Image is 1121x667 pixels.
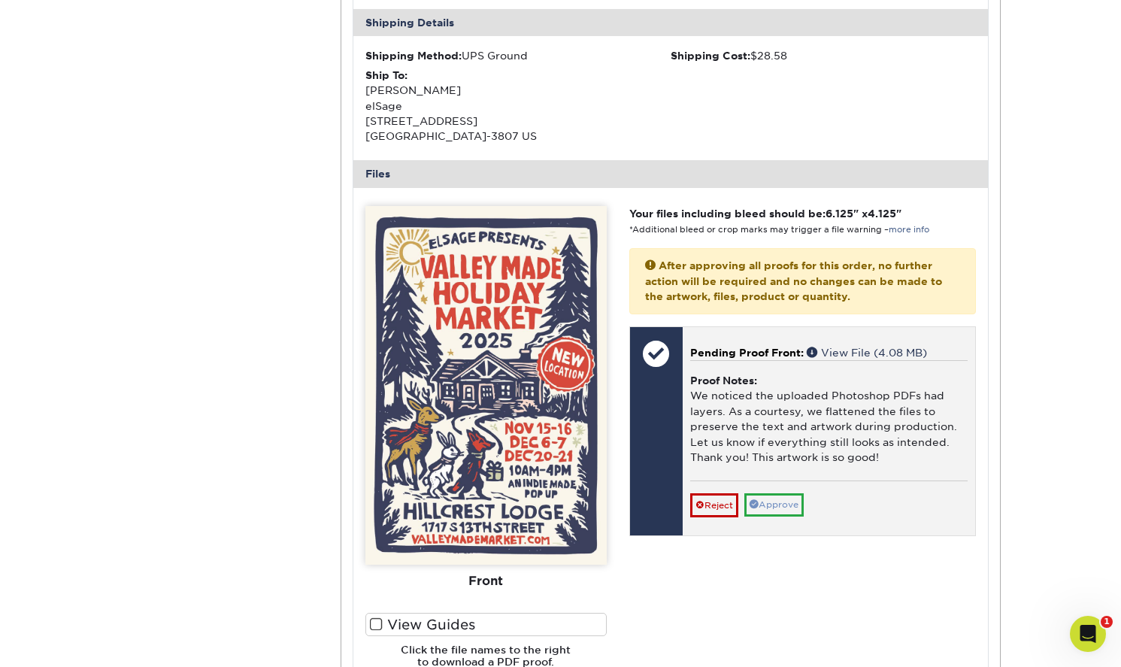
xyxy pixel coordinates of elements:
[868,208,896,220] span: 4.125
[629,208,901,220] strong: Your files including bleed should be: " x "
[807,347,927,359] a: View File (4.08 MB)
[1101,616,1113,628] span: 1
[365,68,671,144] div: [PERSON_NAME] elSage [STREET_ADDRESS] [GEOGRAPHIC_DATA]-3807 US
[1070,616,1106,652] iframe: Intercom live chat
[365,48,671,63] div: UPS Ground
[645,259,942,302] strong: After approving all proofs for this order, no further action will be required and no changes can ...
[353,9,988,36] div: Shipping Details
[365,565,607,598] div: Front
[671,48,976,63] div: $28.58
[365,69,407,81] strong: Ship To:
[365,613,607,636] label: View Guides
[744,493,804,517] a: Approve
[690,347,804,359] span: Pending Proof Front:
[826,208,853,220] span: 6.125
[353,160,988,187] div: Files
[690,493,738,517] a: Reject
[365,50,462,62] strong: Shipping Method:
[889,225,929,235] a: more info
[671,50,750,62] strong: Shipping Cost:
[690,374,757,387] strong: Proof Notes:
[629,225,929,235] small: *Additional bleed or crop marks may trigger a file warning –
[690,360,968,481] div: We noticed the uploaded Photoshop PDFs had layers. As a courtesy, we flattened the files to prese...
